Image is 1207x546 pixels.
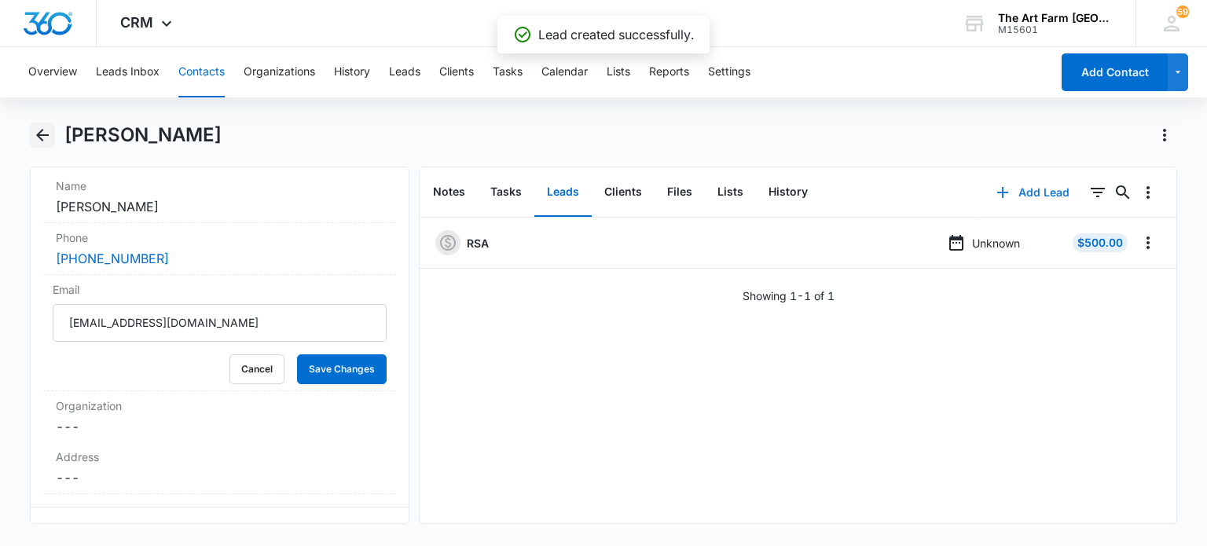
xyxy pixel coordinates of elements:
button: Contacts [178,47,225,97]
div: $500.00 [1073,233,1128,252]
button: Save Changes [297,354,387,384]
button: Lists [705,168,756,217]
button: Close [371,520,396,545]
div: account id [998,24,1113,35]
div: account name [998,12,1113,24]
label: Address [56,449,383,465]
button: Leads [389,47,420,97]
button: History [756,168,820,217]
p: Lead created successfully. [538,25,694,44]
dd: [PERSON_NAME] [56,197,383,216]
button: Add Contact [1062,53,1168,91]
span: 59 [1176,5,1189,18]
button: Clients [439,47,474,97]
h1: [PERSON_NAME] [64,123,222,147]
button: Files [655,168,705,217]
button: Cancel [229,354,284,384]
label: Email [53,281,386,298]
button: Overflow Menu [1135,230,1161,255]
a: [PHONE_NUMBER] [56,249,169,268]
button: Organizations [244,47,315,97]
button: Calendar [541,47,588,97]
div: Name[PERSON_NAME] [43,171,395,223]
button: Leads Inbox [96,47,160,97]
dd: --- [56,468,383,487]
button: Add Lead [981,174,1085,211]
button: Search... [1110,180,1135,205]
button: Tasks [493,47,523,97]
a: RSA [467,235,489,251]
button: Overflow Menu [1135,180,1161,205]
button: Lists [607,47,630,97]
button: Notes [420,168,478,217]
button: Actions [1152,123,1177,148]
button: History [334,47,370,97]
button: Leads [534,168,592,217]
button: Tasks [478,168,534,217]
dd: --- [56,417,383,436]
div: notifications count [1176,5,1189,18]
div: Phone[PHONE_NUMBER] [43,223,395,275]
div: Address--- [43,442,395,494]
button: Clients [592,168,655,217]
button: Filters [1085,180,1110,205]
span: CRM [120,14,153,31]
button: Back [30,123,54,148]
label: Phone [56,229,383,246]
button: Reports [649,47,689,97]
label: Name [56,178,383,194]
div: Organization--- [43,391,395,442]
input: Email [53,304,386,342]
p: Unknown [972,235,1020,251]
button: Overview [28,47,77,97]
p: Showing 1-1 of 1 [743,288,835,304]
button: Settings [708,47,750,97]
label: Organization [56,398,383,414]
